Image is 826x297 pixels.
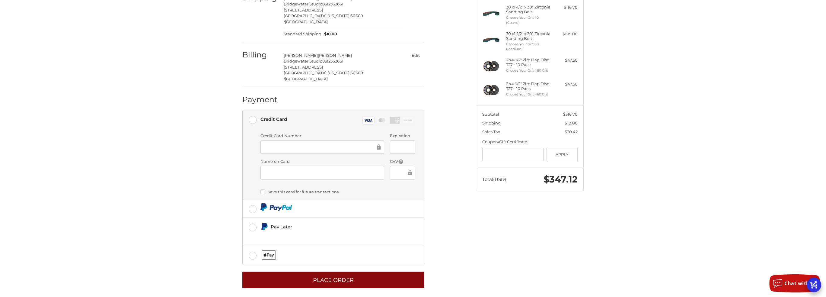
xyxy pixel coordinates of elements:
[284,70,327,75] span: [GEOGRAPHIC_DATA],
[260,223,268,231] img: Pay Later icon
[284,13,363,24] span: 60609 /
[482,129,500,134] span: Sales Tax
[554,5,578,11] div: $116.70
[260,114,287,124] div: Credit Card
[506,42,552,52] li: Choose Your Grit 80 (Medium)
[242,50,278,60] h2: Billing
[394,144,411,150] iframe: Secure Credit Card Frame - Expiration Date
[554,57,578,63] div: $47.50
[544,174,578,185] span: $347.12
[394,169,406,176] iframe: Secure Credit Card Frame - CVV
[482,148,544,161] input: Gift Certificate or Coupon Code
[482,121,501,125] span: Shipping
[318,53,352,58] span: [PERSON_NAME]
[265,144,375,150] iframe: Secure Credit Card Frame - Credit Card Number
[506,92,552,97] li: Choose Your Grit #60 Grit
[784,280,817,287] span: Chat with us
[547,148,578,161] button: Apply
[321,31,337,37] span: $10.00
[390,133,415,139] label: Expiration
[284,2,322,6] span: Bridgewater Studio
[322,2,343,6] span: 8312363661
[284,31,321,37] span: Standard Shipping
[554,31,578,37] div: $105.00
[482,139,578,145] div: Coupon/Gift Certificate
[284,59,322,63] span: Bridgewater Studio
[506,15,552,25] li: Choose Your Grit 40 (Coarse)
[506,68,552,73] li: Choose Your Grit #80 Grit
[265,169,380,176] iframe: Secure Credit Card Frame - Cardholder Name
[327,70,350,75] span: [US_STATE],
[262,250,276,260] img: Applepay icon
[285,19,328,24] span: [GEOGRAPHIC_DATA]
[260,203,292,211] img: PayPal icon
[327,13,350,18] span: [US_STATE],
[407,51,424,60] button: Edit
[506,5,552,15] h4: 30 x 1-1/2" x 30" Zirconia Sanding Belt
[260,159,384,165] label: Name on Card
[506,57,552,67] h4: 2 x 4-1/2" Zirc Flap Disc T27 - 10 Pack
[284,53,318,58] span: [PERSON_NAME]
[285,76,328,81] span: [GEOGRAPHIC_DATA]
[322,59,343,63] span: 8312363661
[260,233,383,238] iframe: PayPal Message 1
[565,129,578,134] span: $20.42
[506,81,552,91] h4: 2 x 4-1/2" Zirc Flap Disc T27 - 10 Pack
[482,176,506,182] span: Total (USD)
[390,159,415,165] label: CVV
[554,81,578,87] div: $47.50
[242,272,424,288] button: Place Order
[565,121,578,125] span: $10.00
[563,112,578,117] span: $316.70
[284,13,327,18] span: [GEOGRAPHIC_DATA],
[242,95,278,104] h2: Payment
[260,189,415,194] label: Save this card for future transactions
[769,274,820,292] button: Chat with us
[284,65,323,69] span: [STREET_ADDRESS]
[284,8,323,12] span: [STREET_ADDRESS]
[260,133,384,139] label: Credit Card Number
[482,112,499,117] span: Subtotal
[284,70,363,81] span: 60609 /
[271,222,383,232] div: Pay Later
[506,31,552,41] h4: 30 x 1-1/2" x 30" Zirconia Sanding Belt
